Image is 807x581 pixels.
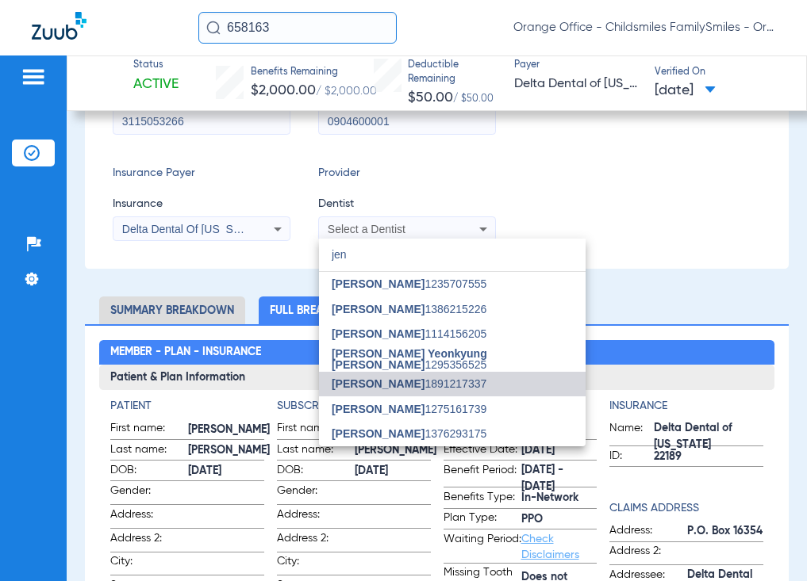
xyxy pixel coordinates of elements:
[319,239,586,271] input: dropdown search
[332,377,425,390] span: [PERSON_NAME]
[332,427,425,440] span: [PERSON_NAME]
[332,348,573,370] span: 1295356525
[332,403,425,415] span: [PERSON_NAME]
[332,304,486,315] span: 1386215226
[332,428,486,439] span: 1376293175
[332,328,486,339] span: 1114156205
[332,278,486,289] span: 1235707555
[332,303,425,315] span: [PERSON_NAME]
[332,277,425,290] span: [PERSON_NAME]
[728,505,807,581] iframe: Chat Widget
[332,378,486,389] span: 1891217337
[332,327,425,340] span: [PERSON_NAME]
[332,347,487,371] span: [PERSON_NAME] Yeonkyung [PERSON_NAME]
[332,403,486,415] span: 1275161739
